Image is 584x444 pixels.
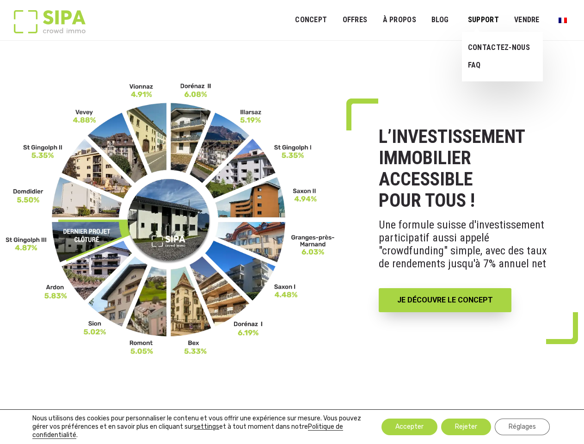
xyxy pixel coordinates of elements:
[418,303,584,444] iframe: Chat Widget
[194,423,219,431] button: settings
[289,10,333,31] a: Concept
[508,10,546,31] a: VENDRE
[381,419,437,435] button: Accepter
[553,11,573,29] a: Passer à
[379,126,558,211] h1: L’INVESTISSEMENT IMMOBILIER ACCESSIBLE POUR TOUS !
[376,10,422,31] a: À PROPOS
[295,8,570,31] nav: Menu principal
[559,18,567,23] img: Français
[228,407,356,429] strong: VOS AVANTAGES
[6,82,335,356] img: FR-_3__11zon
[462,39,536,56] a: CONTACTEZ-NOUS
[379,288,511,312] a: JE DÉCOUVRE LE CONCEPT
[462,10,505,31] a: SUPPORT
[425,10,455,31] a: Blog
[32,414,362,439] p: Nous utilisons des cookies pour personnaliser le contenu et vous offrir une expérience sur mesure...
[32,423,343,439] a: Politique de confidentialité
[379,211,558,277] p: Une formule suisse d'investissement participatif aussi appelé "crowdfunding" simple, avec des tau...
[336,10,373,31] a: OFFRES
[462,56,536,74] a: FAQ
